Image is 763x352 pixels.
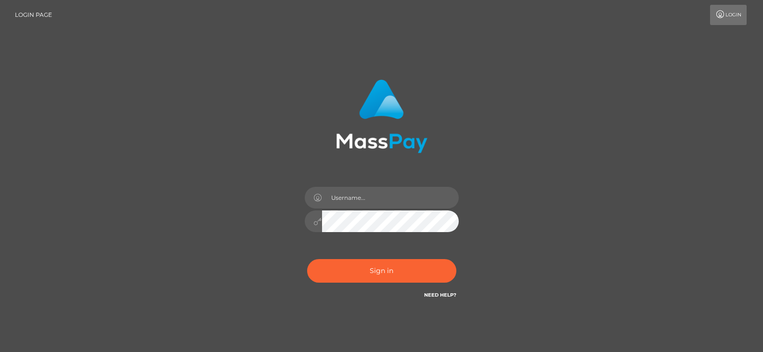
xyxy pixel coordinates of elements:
[424,292,456,298] a: Need Help?
[307,259,456,283] button: Sign in
[15,5,52,25] a: Login Page
[336,79,427,153] img: MassPay Login
[322,187,459,209] input: Username...
[710,5,747,25] a: Login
